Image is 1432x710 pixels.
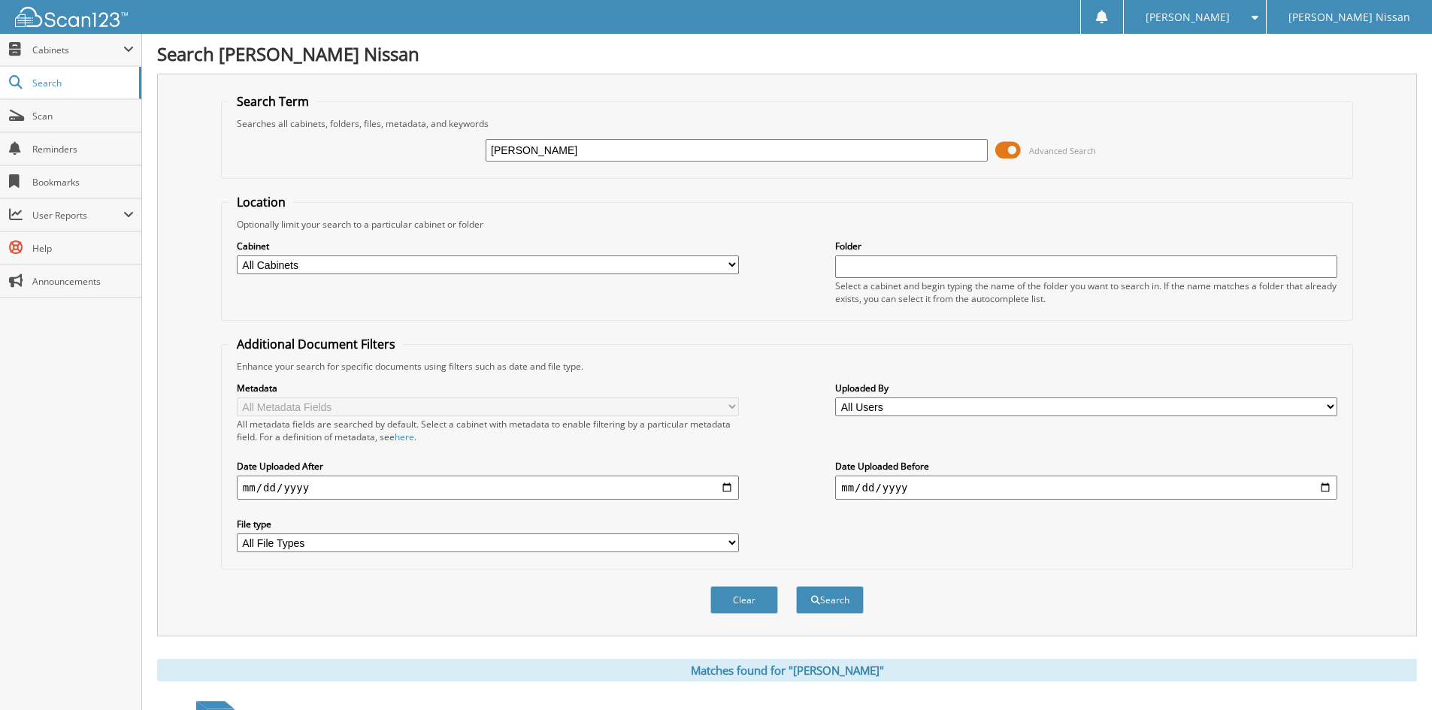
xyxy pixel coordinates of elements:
span: Scan [32,110,134,122]
input: start [237,476,739,500]
label: Uploaded By [835,382,1337,394]
div: All metadata fields are searched by default. Select a cabinet with metadata to enable filtering b... [237,418,739,443]
div: Matches found for "[PERSON_NAME]" [157,659,1417,681]
legend: Search Term [229,93,316,110]
span: User Reports [32,209,123,222]
span: Search [32,77,132,89]
label: Date Uploaded Before [835,460,1337,473]
span: [PERSON_NAME] [1146,13,1230,22]
img: scan123-logo-white.svg [15,7,128,27]
span: Advanced Search [1029,145,1096,156]
label: Folder [835,240,1337,252]
button: Search [796,586,864,614]
div: Optionally limit your search to a particular cabinet or folder [229,218,1345,231]
div: Searches all cabinets, folders, files, metadata, and keywords [229,117,1345,130]
span: Help [32,242,134,255]
span: Reminders [32,143,134,156]
label: Metadata [237,382,739,394]
legend: Additional Document Filters [229,336,403,352]
label: File type [237,518,739,530]
div: Enhance your search for specific documents using filters such as date and file type. [229,360,1345,373]
legend: Location [229,194,293,210]
input: end [835,476,1337,500]
div: Select a cabinet and begin typing the name of the folder you want to search in. If the name match... [835,279,1337,305]
a: here [395,431,414,443]
h1: Search [PERSON_NAME] Nissan [157,41,1417,66]
label: Date Uploaded After [237,460,739,473]
span: Bookmarks [32,176,134,189]
span: [PERSON_NAME] Nissan [1288,13,1410,22]
span: Announcements [32,275,134,288]
button: Clear [710,586,778,614]
span: Cabinets [32,44,123,56]
label: Cabinet [237,240,739,252]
